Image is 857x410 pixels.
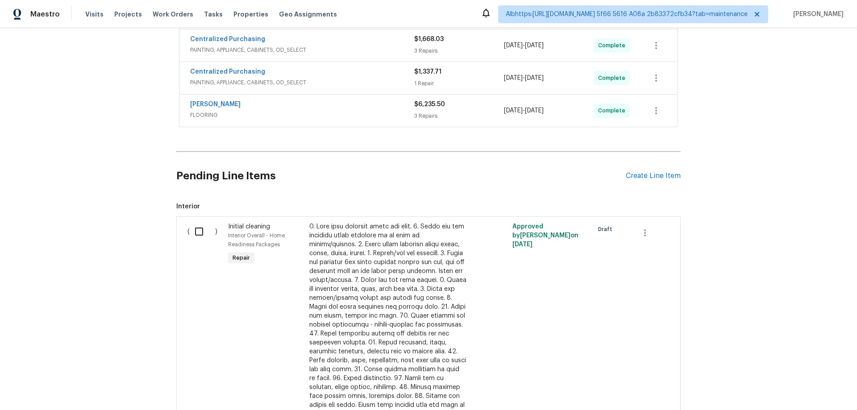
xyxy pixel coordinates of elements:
[233,10,268,19] span: Properties
[598,106,629,115] span: Complete
[598,74,629,83] span: Complete
[512,224,578,248] span: Approved by [PERSON_NAME] on
[153,10,193,19] span: Work Orders
[176,202,681,211] span: Interior
[30,10,60,19] span: Maestro
[228,224,270,230] span: Initial cleaning
[414,112,504,120] div: 3 Repairs
[512,241,533,248] span: [DATE]
[176,155,626,197] h2: Pending Line Items
[279,10,337,19] span: Geo Assignments
[190,46,414,54] span: PAINTING, APPLIANCE, CABINETS, OD_SELECT
[504,41,544,50] span: -
[190,69,265,75] a: Centralized Purchasing
[504,74,544,83] span: -
[790,10,844,19] span: [PERSON_NAME]
[114,10,142,19] span: Projects
[204,11,223,17] span: Tasks
[525,108,544,114] span: [DATE]
[190,36,265,42] a: Centralized Purchasing
[414,79,504,88] div: 1 Repair
[414,36,444,42] span: $1,668.03
[504,42,523,49] span: [DATE]
[525,42,544,49] span: [DATE]
[85,10,104,19] span: Visits
[626,172,681,180] div: Create Line Item
[598,225,616,234] span: Draft
[190,101,241,108] a: [PERSON_NAME]
[190,111,414,120] span: FLOORING
[190,78,414,87] span: PAINTING, APPLIANCE, CABINETS, OD_SELECT
[504,108,523,114] span: [DATE]
[506,10,748,19] span: Albhttps:[URL][DOMAIN_NAME] 5f66 5616 A08a 2b83372cfb34?tab=maintenance
[598,41,629,50] span: Complete
[414,101,445,108] span: $6,235.50
[229,253,254,262] span: Repair
[414,69,441,75] span: $1,337.71
[525,75,544,81] span: [DATE]
[504,106,544,115] span: -
[228,233,285,247] span: Interior Overall - Home Readiness Packages
[504,75,523,81] span: [DATE]
[414,46,504,55] div: 3 Repairs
